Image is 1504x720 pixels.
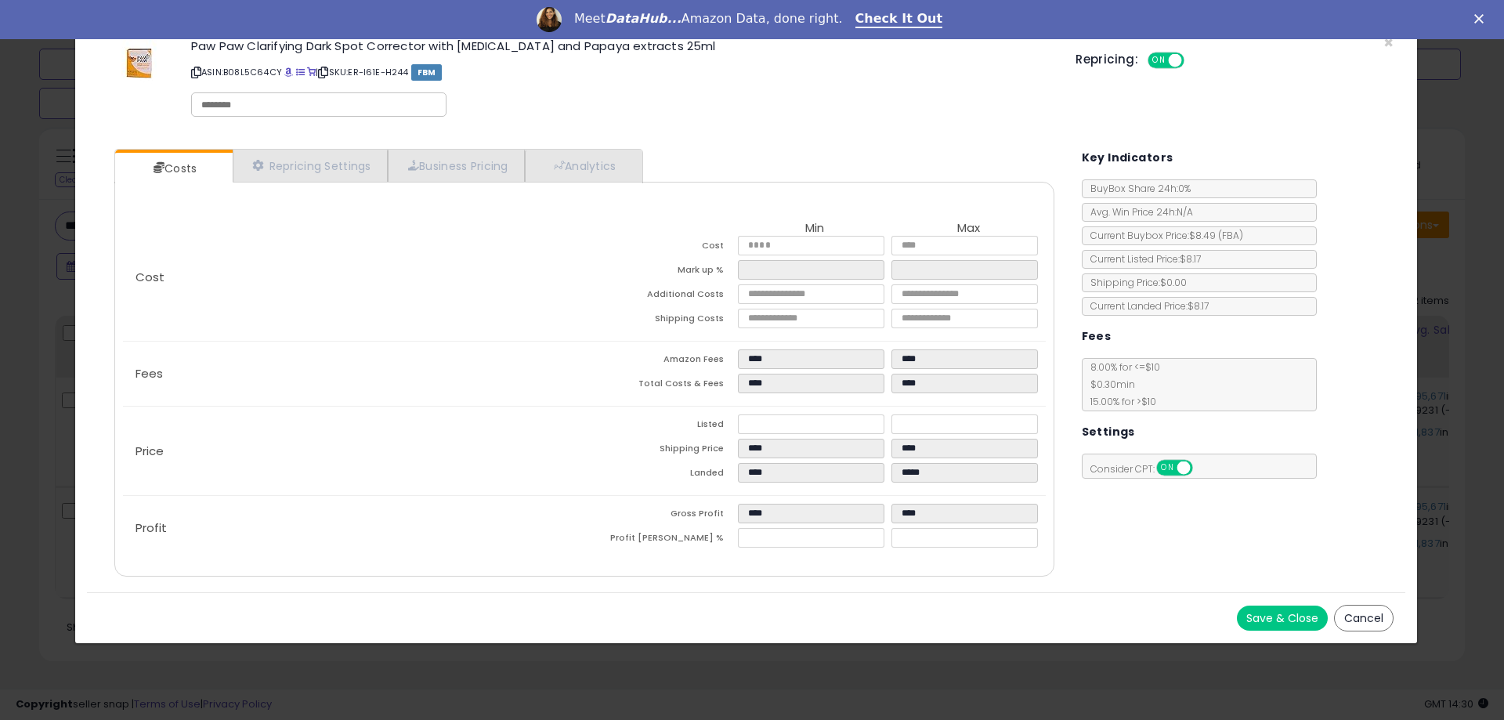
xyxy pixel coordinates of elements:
a: Analytics [525,150,641,182]
td: Shipping Price [584,439,738,463]
td: Landed [584,463,738,487]
td: Shipping Costs [584,309,738,333]
div: Close [1474,14,1490,24]
h5: Key Indicators [1082,148,1173,168]
h5: Fees [1082,327,1112,346]
span: Current Listed Price: $8.17 [1083,252,1201,266]
p: Profit [123,522,584,534]
td: Amazon Fees [584,349,738,374]
span: BuyBox Share 24h: 0% [1083,182,1191,195]
a: All offer listings [296,66,305,78]
span: Current Landed Price: $8.17 [1083,299,1209,313]
span: Consider CPT: [1083,462,1213,476]
a: BuyBox page [284,66,293,78]
a: Business Pricing [388,150,525,182]
td: Additional Costs [584,284,738,309]
span: OFF [1182,54,1207,67]
a: Costs [115,153,231,184]
span: ON [1149,54,1169,67]
button: Cancel [1334,605,1394,631]
p: Fees [123,367,584,380]
img: 41RT6rdGceL._SL60_.jpg [121,40,157,87]
button: Save & Close [1237,606,1328,631]
td: Mark up % [584,260,738,284]
td: Cost [584,236,738,260]
h5: Settings [1082,422,1135,442]
th: Max [891,222,1045,236]
h5: Repricing: [1076,53,1138,66]
span: FBM [411,64,443,81]
span: 15.00 % for > $10 [1083,395,1156,408]
span: Avg. Win Price 24h: N/A [1083,205,1193,219]
span: ON [1158,461,1177,475]
span: 8.00 % for <= $10 [1083,360,1160,408]
p: Price [123,445,584,458]
h3: Paw Paw Clarifying Dark Spot Corrector with [MEDICAL_DATA] and Papaya extracts 25ml [191,40,1052,52]
p: Cost [123,271,584,284]
span: ( FBA ) [1218,229,1243,242]
div: Meet Amazon Data, done right. [574,11,843,27]
a: Check It Out [855,11,943,28]
span: Shipping Price: $0.00 [1083,276,1187,289]
td: Profit [PERSON_NAME] % [584,528,738,552]
td: Total Costs & Fees [584,374,738,398]
span: Current Buybox Price: [1083,229,1243,242]
a: Your listing only [307,66,316,78]
p: ASIN: B08L5C64CY | SKU: ER-I61E-H244 [191,60,1052,85]
td: Gross Profit [584,504,738,528]
span: × [1383,31,1394,54]
td: Listed [584,414,738,439]
a: Repricing Settings [233,150,388,182]
th: Min [738,222,891,236]
span: $8.49 [1189,229,1243,242]
img: Profile image for Georgie [537,7,562,32]
span: $0.30 min [1083,378,1135,391]
i: DataHub... [606,11,681,26]
span: OFF [1190,461,1215,475]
